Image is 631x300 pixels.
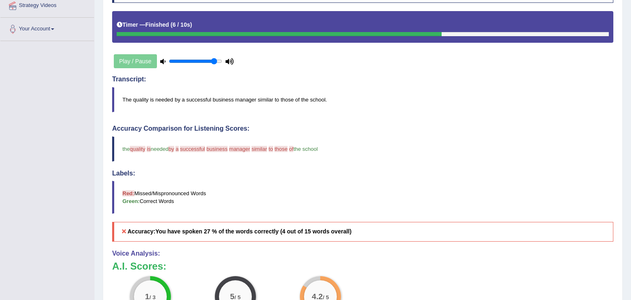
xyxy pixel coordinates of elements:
b: You have spoken 27 % of the words correctly (4 out of 15 words overall) [155,228,351,235]
span: similar [251,146,267,152]
blockquote: The quality is needed by a successful business manager similar to those of the school. [112,87,613,112]
span: the [122,146,130,152]
span: by [168,146,174,152]
b: Green: [122,198,140,204]
span: needed [151,146,168,152]
span: quality [130,146,145,152]
span: those [274,146,288,152]
blockquote: Missed/Mispronounced Words Correct Words [112,181,613,214]
span: to [269,146,273,152]
b: ( [170,21,173,28]
span: is [147,146,150,152]
a: Your Account [0,18,94,38]
b: ) [190,21,192,28]
b: A.I. Scores: [112,261,166,272]
h4: Voice Analysis: [112,250,613,257]
b: Finished [145,21,169,28]
h4: Accuracy Comparison for Listening Scores: [112,125,613,132]
h5: Accuracy: [112,222,613,241]
span: manager [229,146,250,152]
span: the school [293,146,318,152]
span: successful [180,146,205,152]
span: of [289,146,294,152]
h4: Transcript: [112,76,613,83]
b: 6 / 10s [173,21,190,28]
h4: Labels: [112,170,613,177]
h5: Timer — [117,22,192,28]
span: a [175,146,178,152]
span: business [207,146,228,152]
b: Red: [122,190,134,196]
